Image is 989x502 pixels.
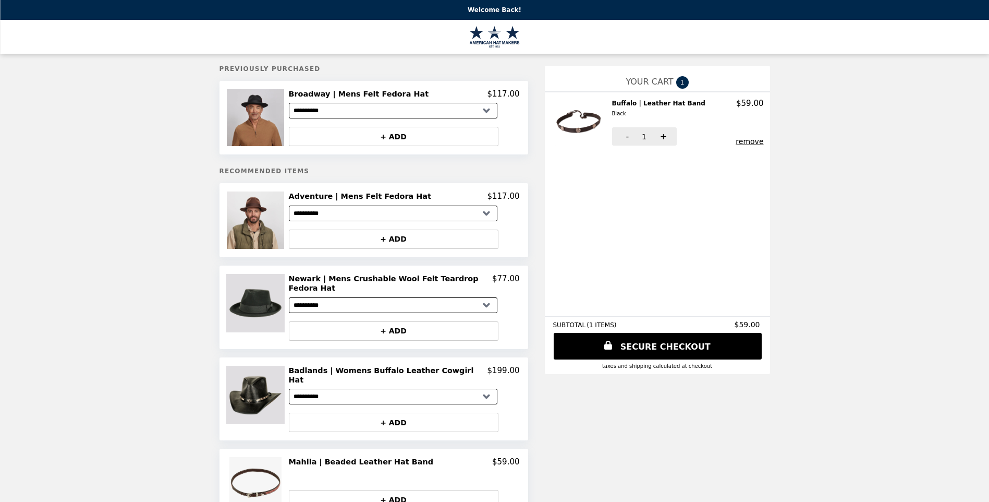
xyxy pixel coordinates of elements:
div: Taxes and Shipping calculated at checkout [553,363,762,369]
h2: Adventure | Mens Felt Fedora Hat [289,192,435,201]
button: + ADD [289,127,498,146]
h2: Broadway | Mens Felt Fedora Hat [289,89,433,99]
span: $59.00 [735,320,762,329]
h2: Badlands | Womens Buffalo Leather Cowgirl Hat [289,366,487,385]
button: + ADD [289,321,498,341]
p: $59.00 [736,99,764,108]
img: Newark | Mens Crushable Wool Felt Teardrop Fedora Hat [226,274,287,332]
p: $59.00 [492,457,520,467]
div: Black [612,109,705,118]
button: + ADD [289,230,498,249]
img: Badlands | Womens Buffalo Leather Cowgirl Hat [226,366,287,424]
span: YOUR CART [626,77,673,87]
h2: Buffalo | Leather Hat Band [612,99,710,119]
p: Welcome Back! [468,6,521,14]
h2: Mahlia | Beaded Leather Hat Band [289,457,437,467]
p: $117.00 [487,89,519,99]
button: + [648,127,677,146]
button: - [612,127,641,146]
img: Buffalo | Leather Hat Band [555,99,605,146]
span: 1 [676,76,689,89]
span: SUBTOTAL [553,321,587,329]
button: remove [736,137,763,146]
img: Brand Logo [470,26,519,47]
p: $117.00 [487,192,519,201]
select: Select a product variant [289,206,497,221]
img: Broadway | Mens Felt Fedora Hat [227,89,286,146]
img: Adventure | Mens Felt Fedora Hat [227,192,286,248]
select: Select a product variant [289,297,497,313]
span: ( 1 ITEMS ) [587,321,616,329]
h5: Recommended Items [219,168,528,175]
a: SECURE CHECKOUT [554,333,762,360]
p: $199.00 [487,366,519,385]
span: 1 [642,133,646,141]
select: Select a product variant [289,389,497,404]
h5: Previously Purchased [219,65,528,73]
select: Select a product variant [289,103,497,118]
h2: Newark | Mens Crushable Wool Felt Teardrop Fedora Hat [289,274,493,293]
p: $77.00 [492,274,520,293]
button: + ADD [289,413,498,432]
